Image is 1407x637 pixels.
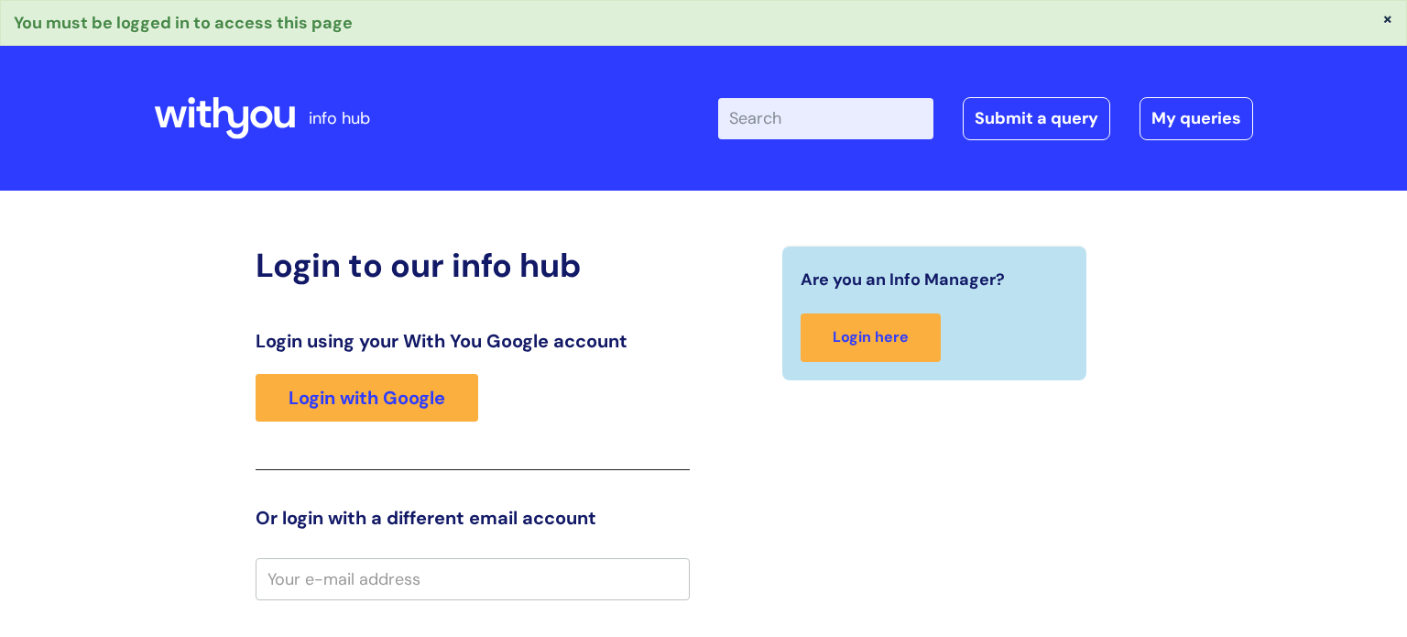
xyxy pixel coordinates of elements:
a: Submit a query [963,97,1110,139]
h2: Login to our info hub [256,246,690,285]
a: Login here [801,313,941,362]
a: My queries [1140,97,1253,139]
h3: Or login with a different email account [256,507,690,529]
h3: Login using your With You Google account [256,330,690,352]
span: Are you an Info Manager? [801,265,1005,294]
input: Your e-mail address [256,558,690,600]
p: info hub [309,104,370,133]
a: Login with Google [256,374,478,422]
button: × [1382,10,1393,27]
input: Search [718,98,933,138]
